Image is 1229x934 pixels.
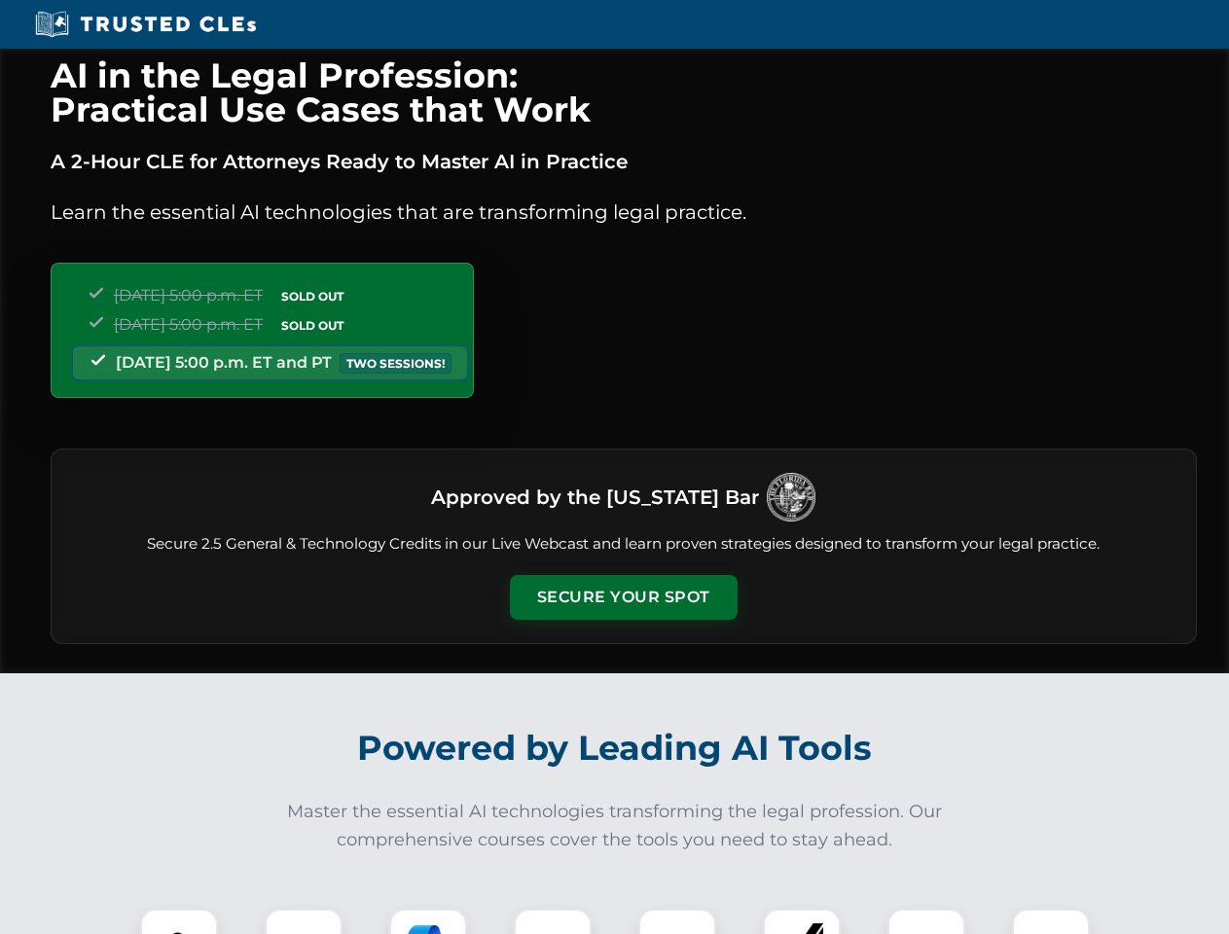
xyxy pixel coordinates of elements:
p: Learn the essential AI technologies that are transforming legal practice. [51,197,1197,228]
span: [DATE] 5:00 p.m. ET [114,286,263,305]
img: Trusted CLEs [29,10,262,39]
p: A 2-Hour CLE for Attorneys Ready to Master AI in Practice [51,146,1197,177]
span: [DATE] 5:00 p.m. ET [114,315,263,334]
h3: Approved by the [US_STATE] Bar [431,480,759,515]
p: Master the essential AI technologies transforming the legal profession. Our comprehensive courses... [274,798,956,854]
img: Logo [767,473,815,521]
span: SOLD OUT [274,286,350,306]
h2: Powered by Leading AI Tools [76,714,1154,782]
h1: AI in the Legal Profession: Practical Use Cases that Work [51,58,1197,126]
span: SOLD OUT [274,315,350,336]
p: Secure 2.5 General & Technology Credits in our Live Webcast and learn proven strategies designed ... [75,533,1173,556]
button: Secure Your Spot [510,575,738,620]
